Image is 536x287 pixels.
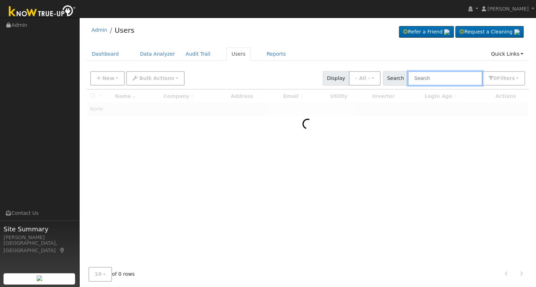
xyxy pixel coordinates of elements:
span: Display [323,71,349,86]
a: Map [59,248,66,253]
a: Reports [261,48,291,61]
img: retrieve [37,275,42,281]
input: Search [408,71,482,86]
a: Refer a Friend [399,26,454,38]
span: [PERSON_NAME] [487,6,529,12]
a: Users [115,26,134,35]
span: s [512,75,515,81]
img: Know True-Up [5,4,79,20]
span: New [102,75,114,81]
a: Quick Links [486,48,529,61]
button: Bulk Actions [126,71,184,86]
button: 10 [88,267,112,281]
a: Request a Cleaning [455,26,524,38]
div: [PERSON_NAME] [4,234,75,241]
a: Dashboard [87,48,124,61]
button: - All - [349,71,381,86]
a: Audit Trail [180,48,216,61]
span: Site Summary [4,224,75,234]
a: Admin [92,27,107,33]
img: retrieve [514,29,520,35]
a: Users [226,48,251,61]
span: Search [383,71,408,86]
span: 10 [95,271,102,277]
img: retrieve [444,29,450,35]
button: 0Filters [482,71,525,86]
span: of 0 rows [88,267,135,281]
button: New [90,71,125,86]
span: Filter [497,75,515,81]
span: Bulk Actions [139,75,174,81]
div: [GEOGRAPHIC_DATA], [GEOGRAPHIC_DATA] [4,239,75,254]
a: Data Analyzer [135,48,180,61]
